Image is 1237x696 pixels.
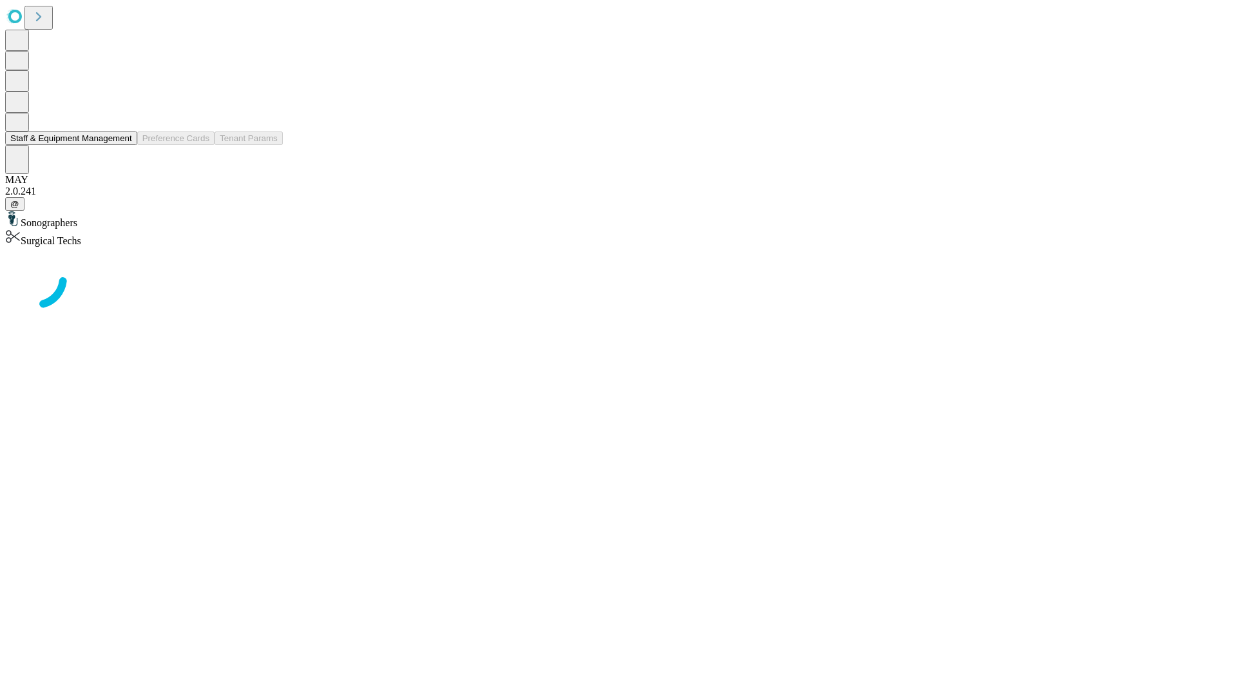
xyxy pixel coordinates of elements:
[5,229,1232,247] div: Surgical Techs
[5,186,1232,197] div: 2.0.241
[5,197,24,211] button: @
[5,131,137,145] button: Staff & Equipment Management
[5,211,1232,229] div: Sonographers
[137,131,215,145] button: Preference Cards
[5,174,1232,186] div: MAY
[215,131,283,145] button: Tenant Params
[10,199,19,209] span: @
